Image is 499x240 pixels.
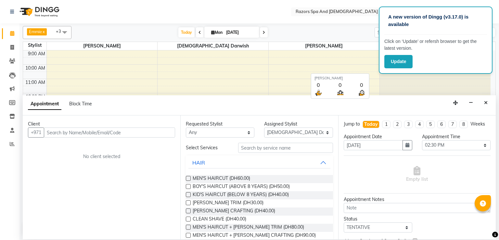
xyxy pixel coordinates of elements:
li: 1 [382,121,390,128]
input: Search by Name/Mobile/Email/Code [44,127,175,138]
span: MEN'S HAIRCUT + [PERSON_NAME] CRAFTING (DH90.00) [193,232,316,240]
li: 6 [437,121,446,128]
div: Assigned Stylist [264,121,333,127]
div: Today [364,121,378,128]
span: Block Time [69,101,92,107]
span: KID'S HAIRCUT (BELOW 8 YEARS) (DH40.00) [193,191,289,199]
div: No client selected [44,153,160,160]
iframe: chat widget [472,214,493,233]
button: Update [384,55,413,68]
li: 4 [415,121,424,128]
span: [PERSON_NAME] TRIM (DH30.00) [193,199,263,207]
span: Today [178,27,195,37]
li: 5 [426,121,435,128]
img: wait_time.png [358,88,366,97]
div: 0 [358,81,366,88]
button: +971 [28,127,44,138]
div: 0 [336,81,344,88]
img: logo [17,3,61,21]
span: Mon [210,30,224,35]
div: 11:00 AM [24,79,46,86]
div: 12:00 PM [24,93,46,100]
input: yyyy-mm-dd [344,140,403,150]
span: Emmie [29,29,42,34]
div: Client [28,121,175,127]
div: 0 [314,81,323,88]
button: Close [481,98,491,108]
span: [PERSON_NAME] [47,42,158,50]
span: [DEMOGRAPHIC_DATA] Darwish [158,42,268,50]
input: 2025-09-01 [224,28,257,37]
div: Select Services [181,144,233,151]
p: A new version of Dingg (v3.17.0) is available [388,13,483,28]
div: Requested Stylist [186,121,254,127]
li: 8 [459,121,468,128]
img: serve.png [314,88,323,97]
img: queue.png [336,88,344,97]
div: Appointment Time [422,133,491,140]
div: [PERSON_NAME] [314,75,366,81]
li: 2 [393,121,402,128]
div: 10:00 AM [24,65,46,72]
span: BOY'S HAIRCUT (ABOVE 8 YEARS) (DH50.00) [193,183,290,191]
input: Search by service name [238,143,333,153]
span: [PERSON_NAME] [269,42,379,50]
li: 3 [404,121,413,128]
div: Weeks [470,121,485,127]
div: Appointment Notes [344,196,491,203]
span: MEN'S HAIRCUT (DH60.00) [193,175,250,183]
span: CLEAN SHAVE (DH40.00) [193,216,246,224]
div: Jump to [344,121,360,127]
span: MEN'S HAIRCUT + [PERSON_NAME] TRIM (DH80.00) [193,224,304,232]
a: x [42,29,45,34]
div: Appointment Date [344,133,412,140]
span: +3 [56,29,66,34]
div: Stylist [23,42,46,49]
input: Search Appointment [375,27,431,37]
p: Click on ‘Update’ or refersh browser to get the latest version. [384,38,487,52]
span: Appointment [28,98,61,110]
div: 9:00 AM [27,50,46,57]
div: HAIR [192,159,205,167]
div: Status [344,216,412,222]
span: Empty list [406,166,428,183]
button: HAIR [188,157,330,168]
span: [PERSON_NAME] CRAFTING (DH40.00) [193,207,275,216]
li: 7 [448,121,457,128]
